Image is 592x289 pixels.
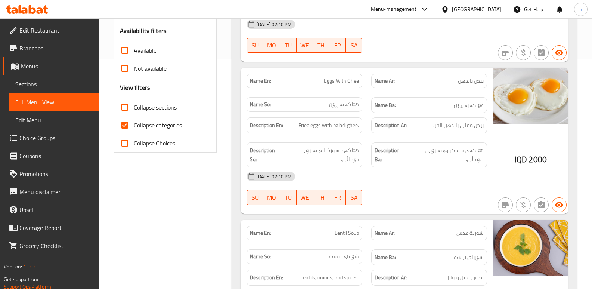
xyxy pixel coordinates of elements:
[313,38,329,53] button: TH
[375,77,395,85] strong: Name Ar:
[253,173,295,180] span: [DATE] 02:10 PM
[375,253,396,262] strong: Name Ba:
[329,253,359,261] span: شۆربای نیسک
[263,190,280,205] button: MO
[250,146,282,164] strong: Description So:
[534,197,549,212] button: Not has choices
[375,273,407,282] strong: Description Ar:
[19,205,93,214] span: Upsell
[433,121,484,130] span: بيض مقلي بالدهن الحر.
[3,237,99,255] a: Grocery Checklist
[375,229,395,237] strong: Name Ar:
[375,146,407,164] strong: Description Ba:
[263,38,280,53] button: MO
[452,5,501,13] div: [GEOGRAPHIC_DATA]
[329,190,346,205] button: FR
[250,77,271,85] strong: Name En:
[3,21,99,39] a: Edit Restaurant
[9,111,99,129] a: Edit Menu
[134,46,156,55] span: Available
[3,147,99,165] a: Coupons
[266,192,277,203] span: MO
[4,262,22,271] span: Version:
[534,45,549,60] button: Not has choices
[134,64,167,73] span: Not available
[498,197,513,212] button: Not branch specific item
[3,165,99,183] a: Promotions
[283,192,294,203] span: TU
[19,26,93,35] span: Edit Restaurant
[332,192,343,203] span: FR
[298,121,359,130] span: Fried eggs with baladi ghee.
[283,146,359,164] span: هێلکەی سورکراوە بە رۆنی خۆماڵی.
[313,190,329,205] button: TH
[247,190,263,205] button: SU
[324,77,359,85] span: Eggs With Ghee
[280,190,297,205] button: TU
[371,5,417,14] div: Menu-management
[266,40,277,51] span: MO
[19,44,93,53] span: Branches
[300,273,359,282] span: Lentils, onions, and spices.
[253,21,295,28] span: [DATE] 02:10 PM
[19,133,93,142] span: Choice Groups
[280,38,297,53] button: TU
[515,152,527,167] span: IQD
[250,192,260,203] span: SU
[349,192,359,203] span: SA
[19,169,93,178] span: Promotions
[458,77,484,85] span: بيض بالدهن
[346,190,362,205] button: SA
[120,27,167,35] h3: Availability filters
[120,83,150,92] h3: View filters
[15,116,93,124] span: Edit Menu
[316,192,326,203] span: TH
[375,101,396,110] strong: Name Ba:
[346,38,362,53] button: SA
[516,45,531,60] button: Purchased item
[552,45,567,60] button: Available
[21,62,93,71] span: Menus
[3,129,99,147] a: Choice Groups
[300,192,310,203] span: WE
[250,273,283,282] strong: Description En:
[493,220,568,276] img: %D8%B4%D9%88%D8%B1%D8%A8%D8%A9_%D8%B9%D8%AF%D8%B3638938017636971041.jpg
[300,40,310,51] span: WE
[3,57,99,75] a: Menus
[250,101,271,108] strong: Name So:
[134,121,182,130] span: Collapse categories
[409,146,484,164] span: هێلکەی سورکراوە بە رۆنی خۆماڵی.
[329,38,346,53] button: FR
[349,40,359,51] span: SA
[375,121,407,130] strong: Description Ar:
[454,253,484,262] span: شۆربای نیسک
[250,121,283,130] strong: Description En:
[498,45,513,60] button: Not branch specific item
[335,229,359,237] span: Lentil Soup
[552,197,567,212] button: Available
[3,39,99,57] a: Branches
[297,190,313,205] button: WE
[247,38,263,53] button: SU
[456,229,484,237] span: شوربة عدس
[3,219,99,237] a: Coverage Report
[250,229,271,237] strong: Name En:
[134,103,177,112] span: Collapse sections
[19,223,93,232] span: Coverage Report
[3,201,99,219] a: Upsell
[579,5,582,13] span: h
[19,151,93,160] span: Coupons
[19,187,93,196] span: Menu disclaimer
[4,274,38,284] span: Get support on:
[529,152,547,167] span: 2000
[283,40,294,51] span: TU
[15,98,93,107] span: Full Menu View
[134,139,175,148] span: Collapse Choices
[15,80,93,89] span: Sections
[9,93,99,111] a: Full Menu View
[250,40,260,51] span: SU
[493,68,568,124] img: %D8%A8%D9%8A%D8%B6_%D9%85%D9%82%D9%84%D9%8A638938018947639835.jpg
[516,197,531,212] button: Purchased item
[250,253,271,261] strong: Name So:
[332,40,343,51] span: FR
